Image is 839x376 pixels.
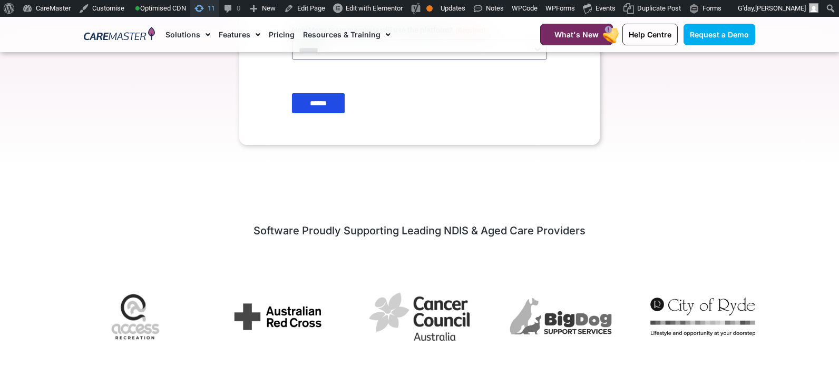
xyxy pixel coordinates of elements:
img: CareMaster Logo [84,27,155,43]
a: What's New [540,24,613,45]
div: 7 / 7 [84,278,189,360]
a: Help Centre [622,24,678,45]
a: Request a Demo [684,24,755,45]
div: 4 / 7 [650,298,755,340]
a: Resources & Training [303,17,391,52]
span: [PERSON_NAME] [755,4,806,12]
span: Help Centre [629,30,671,39]
img: City of Ryde City Council uses CareMaster CRM to manage provider operations, specialising in dive... [650,298,755,337]
span: Request a Demo [690,30,749,39]
a: Solutions [165,17,210,52]
img: Australian Red Cross uses CareMaster CRM software to manage their service and community support f... [226,295,330,339]
img: BigDog Support Services uses CareMaster NDIS Software to manage their disability support business... [509,296,613,337]
div: 2 / 7 [367,288,472,349]
div: OK [426,5,433,12]
a: Features [219,17,260,52]
h2: Software Proudly Supporting Leading NDIS & Aged Care Providers [84,224,755,238]
span: Edit with Elementor [346,4,403,12]
a: Pricing [269,17,295,52]
span: What's New [554,30,599,39]
img: Access Recreation, a CareMaster NDIS CRM client, delivers comprehensive, support services for div... [84,278,189,356]
img: Cancer Council Australia manages its provider services with CareMaster Software, offering compreh... [367,288,472,345]
div: Image Carousel [84,278,755,360]
div: 1 / 7 [226,295,330,342]
div: 3 / 7 [509,296,613,341]
nav: Menu [165,17,514,52]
